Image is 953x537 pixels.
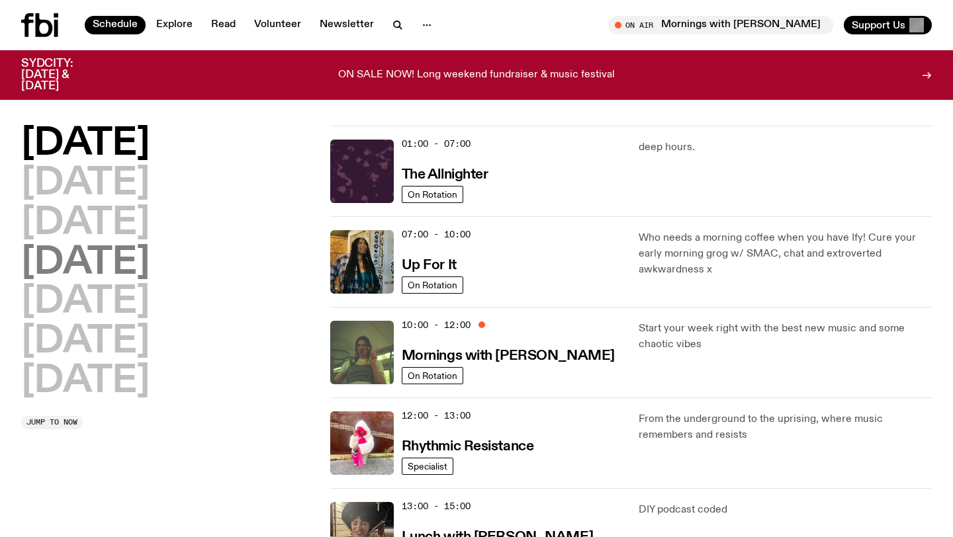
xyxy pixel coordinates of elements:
[21,284,150,321] button: [DATE]
[21,165,150,202] button: [DATE]
[21,416,83,429] button: Jump to now
[26,419,77,426] span: Jump to now
[21,58,106,92] h3: SYDCITY: [DATE] & [DATE]
[402,458,453,475] a: Specialist
[330,411,394,475] img: Attu crouches on gravel in front of a brown wall. They are wearing a white fur coat with a hood, ...
[402,440,534,454] h3: Rhythmic Resistance
[639,411,932,443] p: From the underground to the uprising, where music remembers and resists
[330,230,394,294] img: Ify - a Brown Skin girl with black braided twists, looking up to the side with her tongue stickin...
[21,126,150,163] button: [DATE]
[402,165,488,182] a: The Allnighter
[402,259,457,272] h3: Up For It
[21,245,150,282] button: [DATE]
[402,347,615,363] a: Mornings with [PERSON_NAME]
[338,69,615,81] p: ON SALE NOW! Long weekend fundraiser & music festival
[639,140,932,155] p: deep hours.
[203,16,244,34] a: Read
[408,461,447,471] span: Specialist
[148,16,201,34] a: Explore
[85,16,146,34] a: Schedule
[402,276,463,294] a: On Rotation
[402,319,471,331] span: 10:00 - 12:00
[639,502,932,518] p: DIY podcast coded
[408,370,457,380] span: On Rotation
[402,186,463,203] a: On Rotation
[402,256,457,272] a: Up For It
[639,230,932,278] p: Who needs a morning coffee when you have Ify! Cure your early morning grog w/ SMAC, chat and extr...
[330,321,394,384] img: Jim Kretschmer in a really cute outfit with cute braids, standing on a train holding up a peace s...
[246,16,309,34] a: Volunteer
[402,168,488,182] h3: The Allnighter
[402,349,615,363] h3: Mornings with [PERSON_NAME]
[402,138,471,150] span: 01:00 - 07:00
[402,409,471,422] span: 12:00 - 13:00
[402,228,471,241] span: 07:00 - 10:00
[402,437,534,454] a: Rhythmic Resistance
[312,16,382,34] a: Newsletter
[852,19,905,31] span: Support Us
[844,16,932,34] button: Support Us
[408,280,457,290] span: On Rotation
[21,205,150,242] button: [DATE]
[21,363,150,400] button: [DATE]
[402,500,471,513] span: 13:00 - 15:00
[639,321,932,352] p: Start your week right with the best new music and some chaotic vibes
[608,16,833,34] button: On AirMornings with [PERSON_NAME] / booked and busy
[408,189,457,199] span: On Rotation
[21,323,150,360] button: [DATE]
[402,367,463,384] a: On Rotation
